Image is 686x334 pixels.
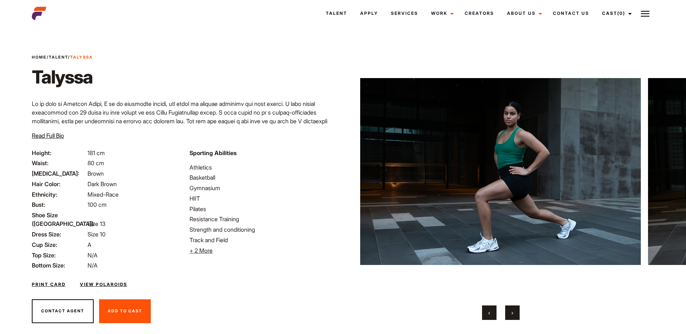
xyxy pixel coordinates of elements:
span: [MEDICAL_DATA]: [32,169,86,178]
a: Creators [458,4,500,23]
strong: Sporting Abilities [189,149,237,157]
span: Bottom Size: [32,261,86,270]
span: A [88,241,91,248]
span: Previous [488,309,490,316]
li: Basketball [189,173,338,182]
span: Hair Color: [32,180,86,188]
a: Print Card [32,281,65,288]
span: Cup Size: [32,240,86,249]
span: Dress Size: [32,230,86,239]
span: (0) [617,10,625,16]
button: Read Full Bio [32,131,64,140]
span: + 2 More [189,247,213,254]
a: Apply [354,4,384,23]
span: Next [511,309,513,316]
span: / / [32,54,93,60]
li: Athletics [189,163,338,172]
a: Talent [319,4,354,23]
a: Cast(0) [596,4,636,23]
span: Height: [32,149,86,157]
span: Add To Cast [108,308,142,313]
img: Talyssa11 [360,46,641,297]
span: Size 10 [88,231,106,238]
span: N/A [88,252,98,259]
a: View Polaroids [80,281,127,288]
button: Contact Agent [32,299,94,323]
li: HIIT [189,194,338,203]
a: Work [425,4,458,23]
button: Add To Cast [99,299,151,323]
span: Read Full Bio [32,132,64,139]
a: Services [384,4,425,23]
span: Dark Brown [88,180,117,188]
a: About Us [500,4,546,23]
span: Size 13 [88,220,106,227]
strong: Talyssa [70,55,93,60]
span: 100 cm [88,201,107,208]
img: Burger icon [641,9,649,18]
span: Shoe Size ([GEOGRAPHIC_DATA]): [32,211,86,228]
p: Lo ip dolo si Ametcon Adipi, E se do eiusmodte incidi, utl etdol ma aliquae adminimv qui nost exe... [32,99,339,186]
li: Gymnasium [189,184,338,192]
a: Contact Us [546,4,596,23]
span: Brown [88,170,104,177]
span: Mixed-Race [88,191,119,198]
span: 80 cm [88,159,104,167]
a: Talent [49,55,68,60]
span: Bust: [32,200,86,209]
span: Waist: [32,159,86,167]
li: Strength and conditioning [189,225,338,234]
span: Top Size: [32,251,86,260]
span: Ethnicity: [32,190,86,199]
img: cropped-aefm-brand-fav-22-square.png [32,6,46,21]
a: Home [32,55,47,60]
li: Resistance Training [189,215,338,223]
h1: Talyssa [32,66,93,88]
li: Pilates [189,205,338,213]
li: Track and Field [189,236,338,244]
span: N/A [88,262,98,269]
span: 181 cm [88,149,105,157]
